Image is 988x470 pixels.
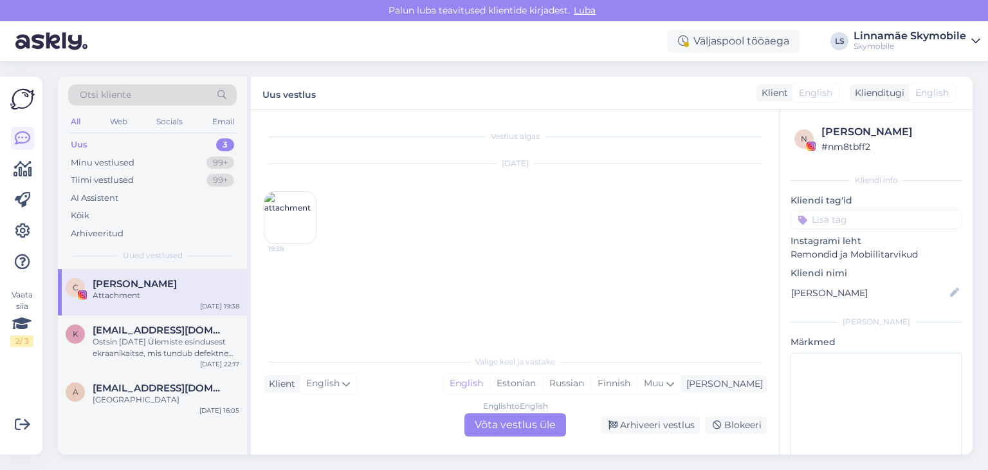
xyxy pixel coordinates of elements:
[681,377,763,391] div: [PERSON_NAME]
[915,86,949,100] span: English
[262,84,316,102] label: Uus vestlus
[590,374,637,393] div: Finnish
[93,324,226,336] span: karlroberttoome@gmail.com
[206,156,234,169] div: 99+
[73,329,78,339] span: k
[801,134,807,144] span: n
[68,113,83,130] div: All
[264,131,767,142] div: Vestlus algas
[268,244,316,254] span: 19:38
[542,374,590,393] div: Russian
[601,417,700,434] div: Arhiveeri vestlus
[71,192,118,205] div: AI Assistent
[705,417,767,434] div: Blokeeri
[791,316,962,328] div: [PERSON_NAME]
[791,194,962,207] p: Kliendi tag'id
[854,31,980,52] a: Linnamäe SkymobileSkymobile
[93,394,239,406] div: [GEOGRAPHIC_DATA]
[850,86,904,100] div: Klienditugi
[200,301,239,311] div: [DATE] 19:38
[821,140,958,154] div: # nm8tbff2
[264,377,295,391] div: Klient
[791,267,962,280] p: Kliendi nimi
[306,377,340,391] span: English
[791,234,962,248] p: Instagrami leht
[756,86,788,100] div: Klient
[799,86,832,100] span: English
[71,156,134,169] div: Minu vestlused
[264,158,767,169] div: [DATE]
[443,374,489,393] div: English
[791,335,962,349] p: Märkmed
[821,124,958,140] div: [PERSON_NAME]
[264,192,316,243] img: attachment
[200,359,239,369] div: [DATE] 22:17
[668,30,800,53] div: Väljaspool tööaega
[123,250,183,261] span: Uued vestlused
[71,227,123,240] div: Arhiveeritud
[10,289,33,347] div: Vaata siia
[644,377,664,389] span: Muu
[154,113,185,130] div: Socials
[791,248,962,261] p: Remondid ja Mobiilitarvikud
[206,174,234,187] div: 99+
[199,406,239,415] div: [DATE] 16:05
[80,88,131,102] span: Otsi kliente
[210,113,237,130] div: Email
[71,138,87,151] div: Uus
[830,32,848,50] div: LS
[71,209,89,222] div: Kõik
[854,31,966,41] div: Linnamäe Skymobile
[93,278,177,290] span: Caroly
[791,210,962,229] input: Lisa tag
[73,283,78,292] span: C
[73,387,78,397] span: a
[791,286,947,300] input: Lisa nimi
[93,382,226,394] span: agosoots1@gmail.com
[10,87,35,111] img: Askly Logo
[107,113,130,130] div: Web
[791,174,962,186] div: Kliendi info
[93,290,239,301] div: Attachment
[71,174,134,187] div: Tiimi vestlused
[93,336,239,359] div: Ostsin [DATE] Ülemiste esindusest ekraanikaitse, mis tundub defektne [PERSON_NAME] ta ekraanile. ...
[489,374,542,393] div: Estonian
[854,41,966,52] div: Skymobile
[570,5,599,16] span: Luba
[464,413,566,437] div: Võta vestlus üle
[10,335,33,347] div: 2 / 3
[483,400,548,412] div: English to English
[216,138,234,151] div: 3
[264,356,767,368] div: Valige keel ja vastake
